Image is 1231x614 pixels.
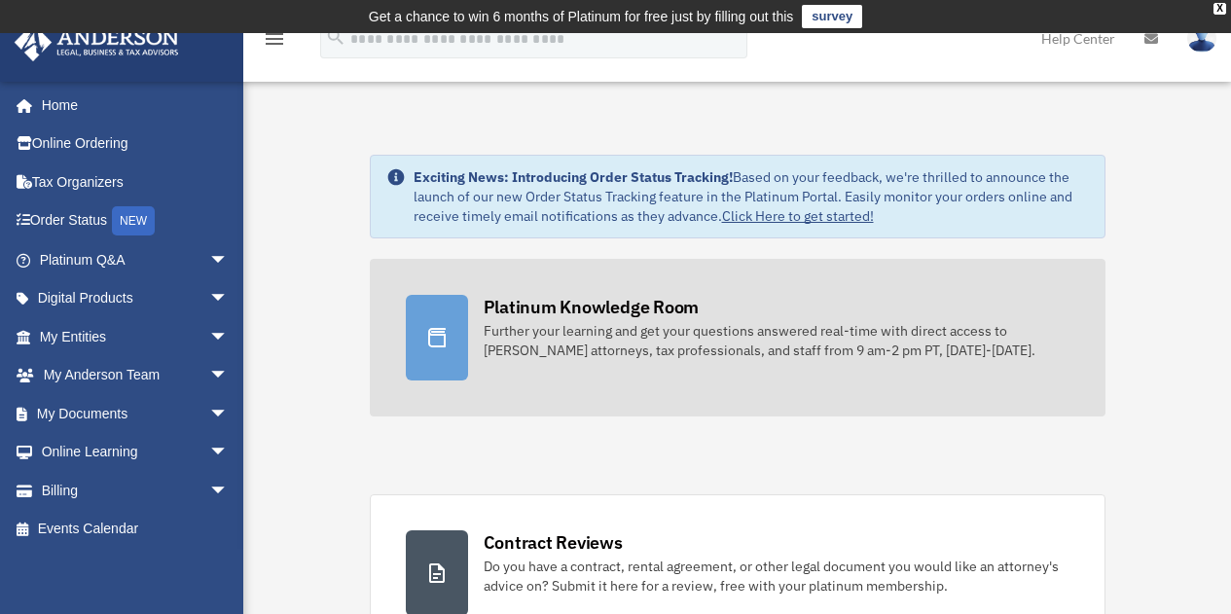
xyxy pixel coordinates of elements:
[484,321,1069,360] div: Further your learning and get your questions answered real-time with direct access to [PERSON_NAM...
[209,240,248,280] span: arrow_drop_down
[370,259,1105,416] a: Platinum Knowledge Room Further your learning and get your questions answered real-time with dire...
[14,279,258,318] a: Digital Productsarrow_drop_down
[14,433,258,472] a: Online Learningarrow_drop_down
[14,471,258,510] a: Billingarrow_drop_down
[14,394,258,433] a: My Documentsarrow_drop_down
[14,201,258,241] a: Order StatusNEW
[209,394,248,434] span: arrow_drop_down
[14,317,258,356] a: My Entitiesarrow_drop_down
[14,125,258,163] a: Online Ordering
[209,279,248,319] span: arrow_drop_down
[414,167,1089,226] div: Based on your feedback, we're thrilled to announce the launch of our new Order Status Tracking fe...
[14,86,248,125] a: Home
[112,206,155,235] div: NEW
[14,240,258,279] a: Platinum Q&Aarrow_drop_down
[484,295,700,319] div: Platinum Knowledge Room
[209,356,248,396] span: arrow_drop_down
[369,5,794,28] div: Get a chance to win 6 months of Platinum for free just by filling out this
[325,26,346,48] i: search
[263,27,286,51] i: menu
[14,163,258,201] a: Tax Organizers
[9,23,185,61] img: Anderson Advisors Platinum Portal
[14,356,258,395] a: My Anderson Teamarrow_drop_down
[1213,3,1226,15] div: close
[263,34,286,51] a: menu
[209,471,248,511] span: arrow_drop_down
[209,317,248,357] span: arrow_drop_down
[802,5,862,28] a: survey
[1187,24,1216,53] img: User Pic
[484,530,623,555] div: Contract Reviews
[414,168,733,186] strong: Exciting News: Introducing Order Status Tracking!
[484,557,1069,596] div: Do you have a contract, rental agreement, or other legal document you would like an attorney's ad...
[722,207,874,225] a: Click Here to get started!
[209,433,248,473] span: arrow_drop_down
[14,510,258,549] a: Events Calendar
